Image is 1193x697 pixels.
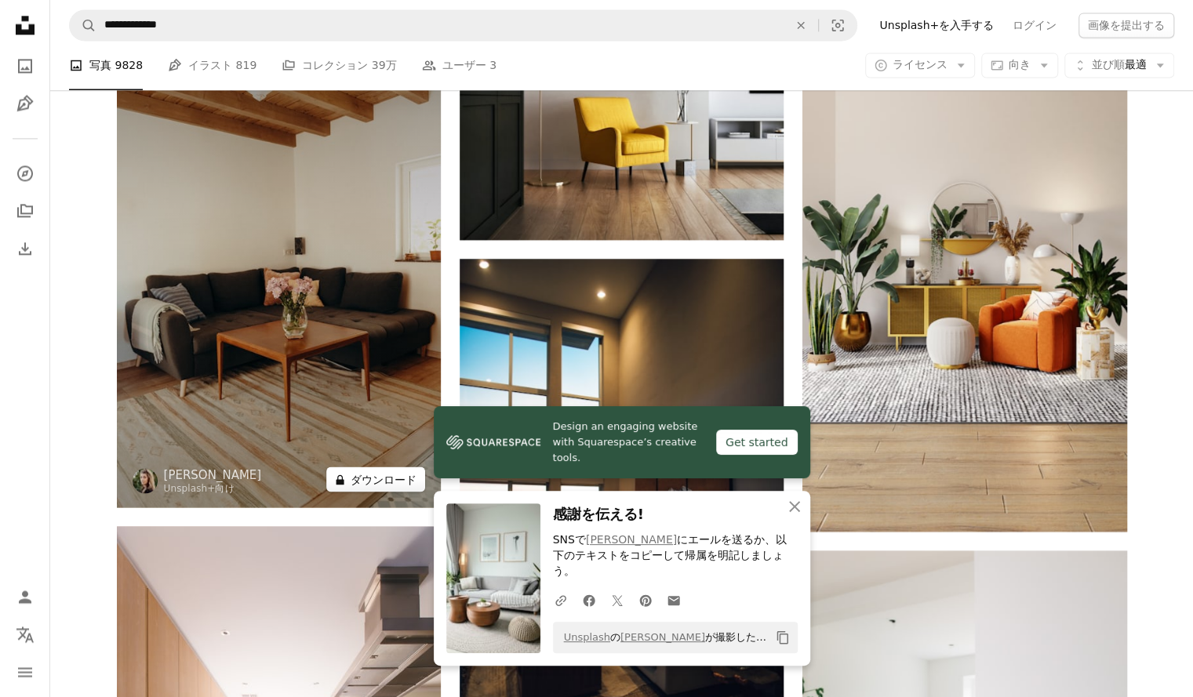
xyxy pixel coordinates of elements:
[865,53,975,78] button: ライセンス
[819,10,857,40] button: ビジュアル検索
[603,584,631,615] a: Twitterでシェアする
[9,9,41,44] a: ホーム — Unsplash
[553,503,798,526] h3: 感謝を伝える!
[784,10,818,40] button: 全てクリア
[981,53,1058,78] button: 向き
[1092,59,1125,71] span: 並び順
[564,631,610,643] a: Unsplash
[9,195,41,227] a: コレクション
[1003,13,1066,38] a: ログイン
[282,41,396,91] a: コレクション 39万
[1092,58,1147,74] span: 最適
[575,584,603,615] a: Facebookでシェアする
[164,466,262,482] a: [PERSON_NAME]
[460,89,784,103] a: brown wooden framed yellow padded chair
[1009,59,1031,71] span: 向き
[556,625,769,650] span: の が撮影した写真
[372,57,397,74] span: 39万
[164,482,262,495] div: 向け
[893,59,947,71] span: ライセンス
[802,236,1126,250] a: green plant on white ceramic pot
[434,406,810,478] a: Design an engaging website with Squarespace’s creative tools.Get started
[1078,13,1174,38] button: 画像を提出する
[9,158,41,189] a: 探す
[164,482,216,493] a: Unsplash+
[489,57,496,74] span: 3
[660,584,688,615] a: Eメールでシェアする
[9,88,41,119] a: イラスト
[586,533,677,546] a: [PERSON_NAME]
[117,21,441,507] img: ソファとコーヒーテーブルのあるリビングルーム
[9,50,41,82] a: 写真
[631,584,660,615] a: Pinterestでシェアする
[69,9,857,41] form: サイト内でビジュアルを探す
[446,430,540,454] img: file-1606177908946-d1eed1cbe4f5image
[236,57,257,74] span: 819
[553,419,704,466] span: Design an engaging website with Squarespace’s creative tools.
[620,631,705,643] a: [PERSON_NAME]
[133,468,158,493] img: Melanie Kanzlerのプロフィールを見る
[716,430,798,455] div: Get started
[769,624,796,651] button: クリップボードにコピーする
[117,257,441,271] a: ソファとコーヒーテーブルのあるリビングルーム
[422,41,496,91] a: ユーザー 3
[9,619,41,650] button: 言語
[553,532,798,579] p: SNSで にエールを送るか、以下のテキストをコピーして帰属を明記しましょう。
[870,13,1003,38] a: Unsplash+を入手する
[70,10,96,40] button: Unsplashで検索する
[326,466,425,492] button: ダウンロード
[9,656,41,688] button: メニュー
[168,41,256,91] a: イラスト 819
[1064,53,1174,78] button: 並び順最適
[9,233,41,264] a: ダウンロード履歴
[9,581,41,612] a: ログイン / 登録する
